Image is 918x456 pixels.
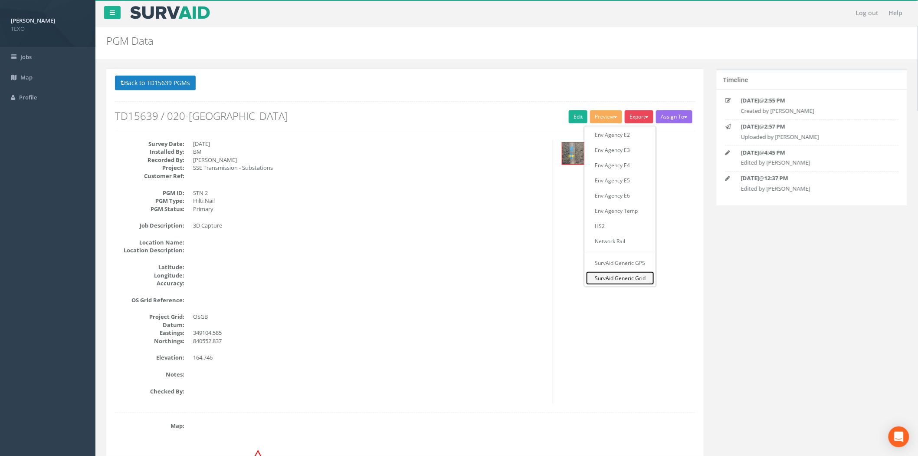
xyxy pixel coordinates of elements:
dt: Eastings: [115,329,184,337]
dd: Primary [193,205,546,213]
dt: Checked By: [115,387,184,396]
dd: [DATE] [193,140,546,148]
span: Jobs [20,53,32,61]
strong: 2:55 PM [764,96,785,104]
h2: TD15639 / 020-[GEOGRAPHIC_DATA] [115,110,695,122]
a: Env Agency E2 [586,128,654,142]
strong: [DATE] [741,122,759,130]
a: Network Rail [586,235,654,248]
h5: Timeline [723,76,748,83]
p: Edited by [PERSON_NAME] [741,159,883,167]
dd: 164.746 [193,354,546,362]
a: Env Agency E5 [586,174,654,187]
a: Env Agency Temp [586,204,654,218]
p: @ [741,122,883,131]
dd: 349104.585 [193,329,546,337]
dt: Location Description: [115,246,184,254]
a: SurvAid Generic GPS [586,256,654,270]
dt: Elevation: [115,354,184,362]
dd: [PERSON_NAME] [193,156,546,164]
h2: PGM Data [106,35,771,46]
a: Env Agency E3 [586,143,654,157]
dd: STN 2 [193,189,546,197]
a: Edit [569,110,587,123]
dt: Map: [115,422,184,430]
a: Env Agency E4 [586,159,654,172]
a: [PERSON_NAME] TEXO [11,14,85,33]
div: Open Intercom Messenger [888,426,909,447]
p: Uploaded by [PERSON_NAME] [741,133,883,141]
strong: [DATE] [741,174,759,182]
span: Profile [19,93,37,101]
p: @ [741,174,883,182]
dt: OS Grid Reference: [115,296,184,304]
button: Preview [590,110,622,123]
dd: Hilti Nail [193,197,546,205]
dt: Accuracy: [115,279,184,287]
dt: PGM Type: [115,197,184,205]
button: Back to TD15639 PGMs [115,76,196,90]
dt: Installed By: [115,148,184,156]
strong: 4:45 PM [764,149,785,156]
p: Edited by [PERSON_NAME] [741,185,883,193]
dt: Customer Ref: [115,172,184,180]
a: Env Agency E6 [586,189,654,202]
strong: [PERSON_NAME] [11,17,55,24]
dt: Project Grid: [115,313,184,321]
a: HS2 [586,219,654,233]
dd: SSE Transmission - Substations [193,164,546,172]
dt: Datum: [115,321,184,329]
span: Map [20,73,33,81]
p: @ [741,149,883,157]
button: Assign To [656,110,692,123]
dd: OSGB [193,313,546,321]
img: aa0dc063-17d3-b0f1-69cd-19590f397fb6_c1bca7fe-f457-306b-eccb-57624cbe3d7a_thumb.jpg [562,142,584,164]
dt: Location Name: [115,238,184,247]
dd: BM [193,148,546,156]
p: Created by [PERSON_NAME] [741,107,883,115]
strong: [DATE] [741,96,759,104]
dt: PGM Status: [115,205,184,213]
strong: 2:57 PM [764,122,785,130]
strong: [DATE] [741,149,759,156]
dt: Job Description: [115,221,184,230]
button: Export [625,110,653,123]
dt: Northings: [115,337,184,345]
dt: Project: [115,164,184,172]
dt: PGM ID: [115,189,184,197]
dt: Notes: [115,370,184,379]
dt: Longitude: [115,271,184,280]
span: TEXO [11,25,85,33]
dd: 840552.837 [193,337,546,345]
a: SurvAid Generic Grid [586,271,654,285]
dd: 3D Capture [193,221,546,230]
dt: Recorded By: [115,156,184,164]
p: @ [741,96,883,105]
dt: Survey Date: [115,140,184,148]
dt: Latitude: [115,263,184,271]
strong: 12:37 PM [764,174,788,182]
